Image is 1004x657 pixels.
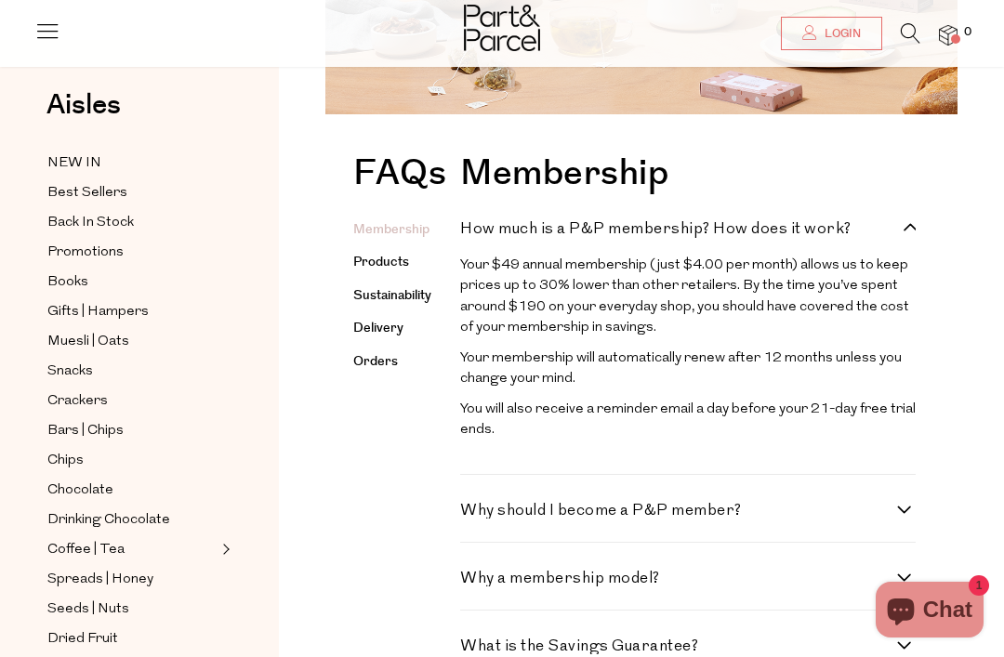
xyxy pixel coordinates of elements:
span: Promotions [47,242,124,264]
a: Back In Stock [47,211,217,234]
a: Bars | Chips [47,419,217,442]
a: Drinking Chocolate [47,508,217,532]
p: You will also receive a reminder email a day before your 21-day free trial ends. [460,400,916,441]
span: Drinking Chocolate [47,509,170,532]
p: Your $49 annual membership (just $4.00 per month) allows us to keep prices up to 30% lower than o... [460,256,916,339]
a: Gifts | Hampers [47,300,217,323]
span: Aisles [46,85,121,125]
a: Login [781,17,882,50]
p: Your membership will automatically renew after 12 months unless you change your mind. [460,348,916,390]
span: NEW IN [47,152,101,175]
span: Muesli | Oats [47,331,129,353]
span: Spreads | Honey [47,569,153,591]
a: Chips [47,449,217,472]
inbox-online-store-chat: Shopify online store chat [870,582,989,642]
span: Books [47,271,88,294]
span: Seeds | Nuts [47,598,129,621]
a: Sustainability [353,286,431,305]
span: Best Sellers [47,182,127,204]
a: Delivery [353,319,403,337]
a: Dried Fruit [47,627,217,650]
h4: How much is a P&P membership? How does it work? [460,221,897,237]
span: Gifts | Hampers [47,301,149,323]
span: Chips [47,450,84,472]
button: Expand/Collapse Coffee | Tea [218,538,231,560]
a: Chocolate [47,479,217,502]
a: Best Sellers [47,181,217,204]
h4: What is the Savings Guarantee? [460,638,897,654]
span: Login [820,26,861,42]
a: Seeds | Nuts [47,598,217,621]
a: Orders [353,352,398,371]
a: Coffee | Tea [47,538,217,561]
a: Books [47,270,217,294]
span: Snacks [47,361,93,383]
span: Back In Stock [47,212,134,234]
a: Membership [353,220,429,239]
a: Muesli | Oats [47,330,217,353]
span: 0 [959,24,976,41]
a: Spreads | Honey [47,568,217,591]
h4: Why should I become a P&P member? [460,503,897,519]
span: Bars | Chips [47,420,124,442]
a: 0 [939,25,958,45]
a: Snacks [47,360,217,383]
a: Products [353,253,409,271]
span: Chocolate [47,480,113,502]
a: Crackers [47,389,217,413]
span: Coffee | Tea [47,539,125,561]
h4: Why a membership model? [460,571,897,586]
a: Promotions [47,241,217,264]
h1: FAQs [353,156,446,201]
img: Part&Parcel [464,5,540,51]
a: NEW IN [47,151,217,175]
span: Dried Fruit [47,628,118,650]
span: Crackers [47,390,108,413]
a: Aisles [46,91,121,138]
